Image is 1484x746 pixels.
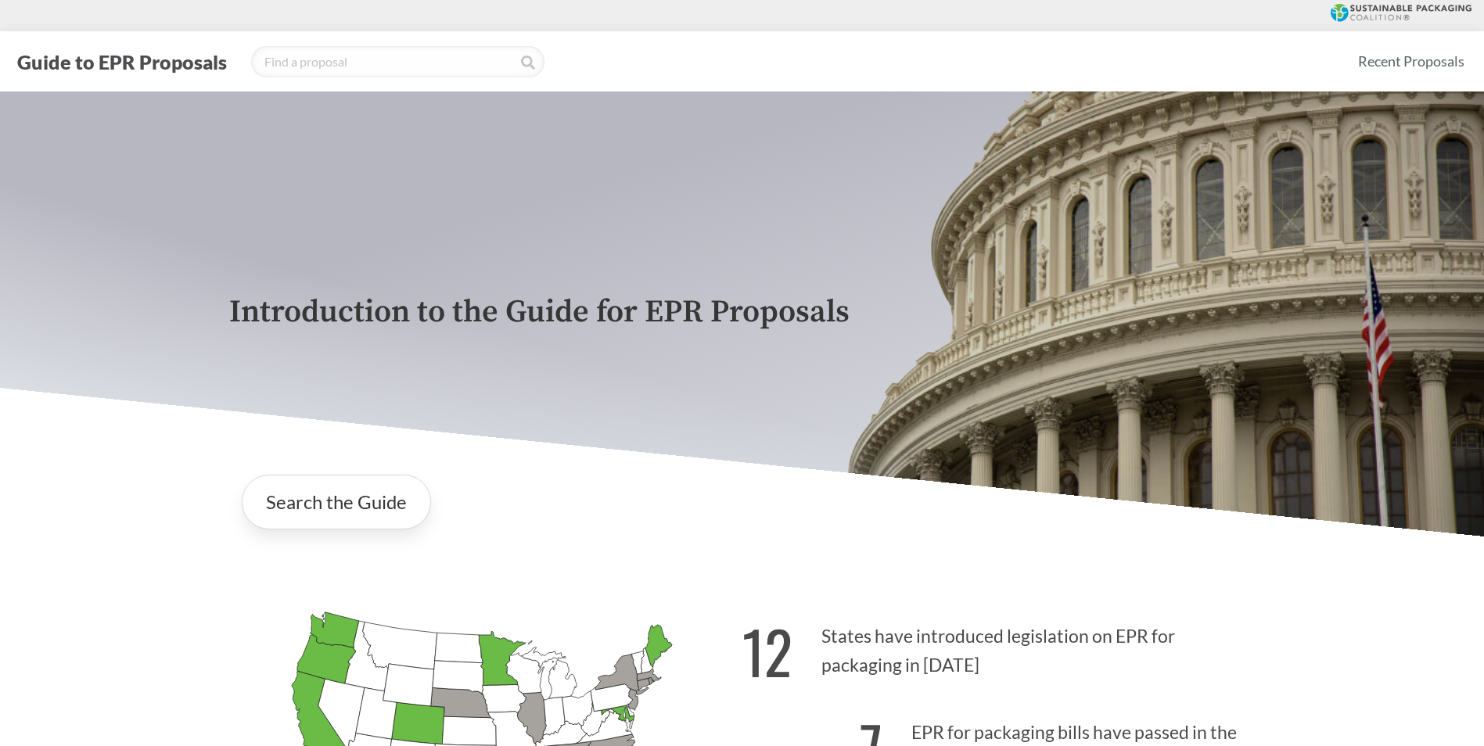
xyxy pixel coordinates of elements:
[1351,44,1471,79] a: Recent Proposals
[13,49,232,74] button: Guide to EPR Proposals
[251,46,544,77] input: Find a proposal
[229,295,1256,330] p: Introduction to the Guide for EPR Proposals
[742,598,1256,694] p: States have introduced legislation on EPR for packaging in [DATE]
[742,608,792,694] strong: 12
[242,475,431,529] a: Search the Guide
